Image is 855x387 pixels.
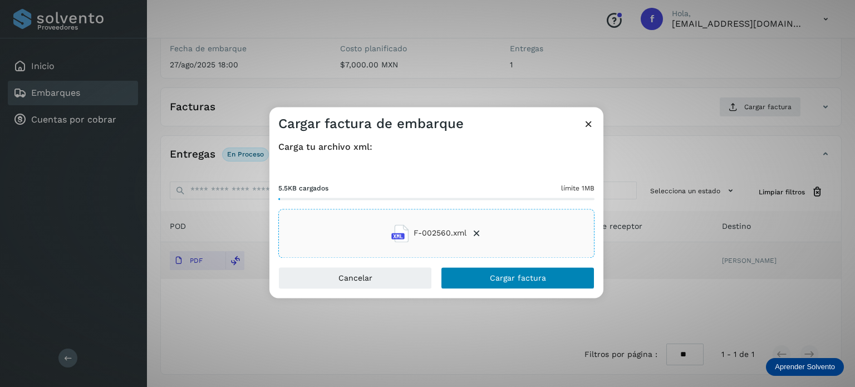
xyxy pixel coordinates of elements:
p: Aprender Solvento [775,362,835,371]
span: Cancelar [338,274,372,282]
h4: Carga tu archivo xml: [278,141,594,152]
span: Cargar factura [490,274,546,282]
h3: Cargar factura de embarque [278,116,464,132]
span: 5.5KB cargados [278,183,328,193]
div: Aprender Solvento [766,358,844,376]
button: Cargar factura [441,267,594,289]
span: límite 1MB [561,183,594,193]
button: Cancelar [278,267,432,289]
span: F-002560.xml [414,228,466,239]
